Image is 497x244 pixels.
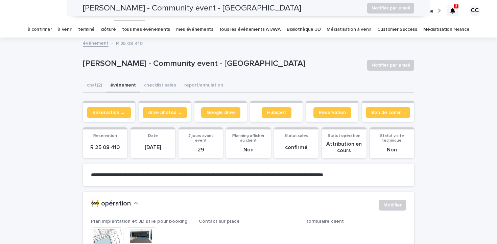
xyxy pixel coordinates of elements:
button: événement [106,79,140,93]
p: Non [374,147,410,153]
a: Réservation [313,107,351,118]
a: terminé [78,22,95,38]
a: Customer Success [377,22,417,38]
span: Planning afficher au client [232,134,264,143]
p: 3 [455,4,457,8]
p: Non [230,147,266,153]
span: Reservation [93,134,117,138]
span: Réservation client [92,110,126,115]
a: événement [83,39,109,47]
a: Médiatisation à venir [327,22,371,38]
span: Statut opération [328,134,360,138]
span: Réservation [319,110,346,115]
a: Réservation client [87,107,131,118]
button: checklist sales [140,79,180,93]
a: à confirmer [28,22,52,38]
p: Attribution en cours [326,141,362,154]
p: [PERSON_NAME] - Community event - [GEOGRAPHIC_DATA] [83,59,362,69]
span: Statut visite technique [380,134,404,143]
span: drive photos coordinateur [148,110,182,115]
span: # jours avant event [188,134,213,143]
span: Plan implantation et 3D utile pour booking [91,219,188,224]
p: 29 [183,147,219,153]
button: chat (2) [83,79,106,93]
p: R 25 08 410 [116,39,143,47]
span: Bon de commande [371,110,405,115]
p: - [199,227,299,235]
a: tous les événements ATAWA [219,22,281,38]
span: Statut sales [284,134,308,138]
a: Hubspot [262,107,291,118]
a: mes événements [176,22,213,38]
div: CC [469,5,480,16]
a: Bon de commande [366,107,410,118]
a: Bibliothèque 3D [287,22,321,38]
a: à venir [58,22,72,38]
h2: 🚧 opération [91,200,131,208]
div: 3 [447,5,458,16]
p: [DATE] [135,144,171,151]
span: Google drive [207,110,235,115]
span: Hubspot [267,110,286,115]
button: 🚧 opération [91,200,138,208]
a: tous mes événements [122,22,170,38]
p: confirmé [278,144,314,151]
p: - [306,227,406,235]
span: formulaire client [306,219,344,224]
span: Modifier [383,202,402,209]
span: Notifier par email [372,62,410,69]
button: report/annulation [180,79,227,93]
button: Modifier [379,200,406,211]
a: Google drive [201,107,240,118]
span: Date [148,134,158,138]
button: Notifier par email [367,60,414,71]
a: clôturé [101,22,116,38]
p: R 25 08 410 [87,144,123,151]
a: drive photos coordinateur [143,107,187,118]
a: Médiatisation relance [423,22,470,38]
span: Contact sur place [199,219,240,224]
img: Ls34BcGeRexTGTNfXpUC [14,4,79,18]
